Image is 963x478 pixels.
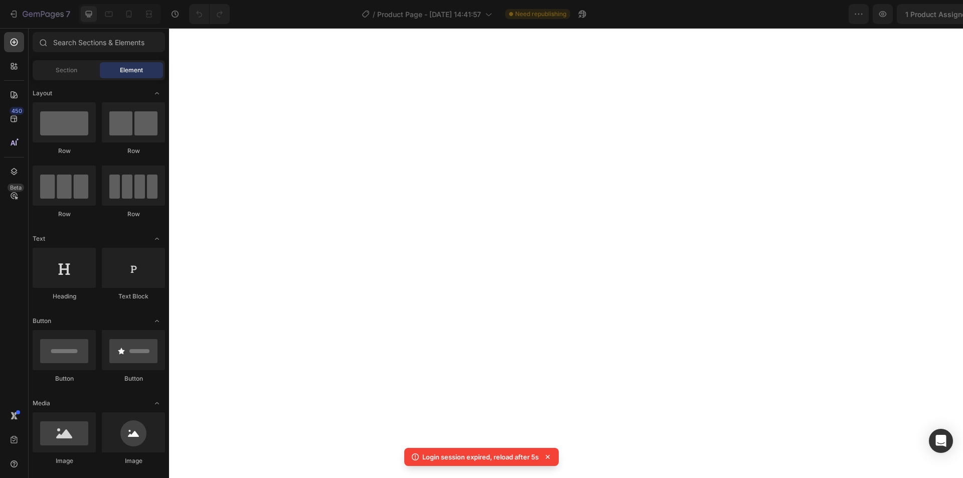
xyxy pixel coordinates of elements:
[373,9,375,20] span: /
[33,292,96,301] div: Heading
[10,107,24,115] div: 450
[149,231,165,247] span: Toggle open
[33,316,51,326] span: Button
[33,399,50,408] span: Media
[4,4,75,24] button: 7
[102,210,165,219] div: Row
[767,9,833,20] span: 1 product assigned
[868,10,884,19] span: Save
[515,10,566,19] span: Need republishing
[33,210,96,219] div: Row
[33,456,96,465] div: Image
[33,374,96,383] div: Button
[149,313,165,329] span: Toggle open
[66,8,70,20] p: 7
[189,4,230,24] div: Undo/Redo
[33,89,52,98] span: Layout
[102,374,165,383] div: Button
[377,9,481,20] span: Product Page - [DATE] 14:41:57
[896,4,938,24] button: Publish
[149,395,165,411] span: Toggle open
[33,234,45,243] span: Text
[120,66,143,75] span: Element
[859,4,892,24] button: Save
[422,452,539,462] p: Login session expired, reload after 5s
[56,66,77,75] span: Section
[33,146,96,155] div: Row
[102,292,165,301] div: Text Block
[169,28,963,478] iframe: Design area
[149,85,165,101] span: Toggle open
[905,9,930,20] div: Publish
[8,184,24,192] div: Beta
[102,456,165,465] div: Image
[929,429,953,453] div: Open Intercom Messenger
[102,146,165,155] div: Row
[33,32,165,52] input: Search Sections & Elements
[759,4,855,24] button: 1 product assigned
